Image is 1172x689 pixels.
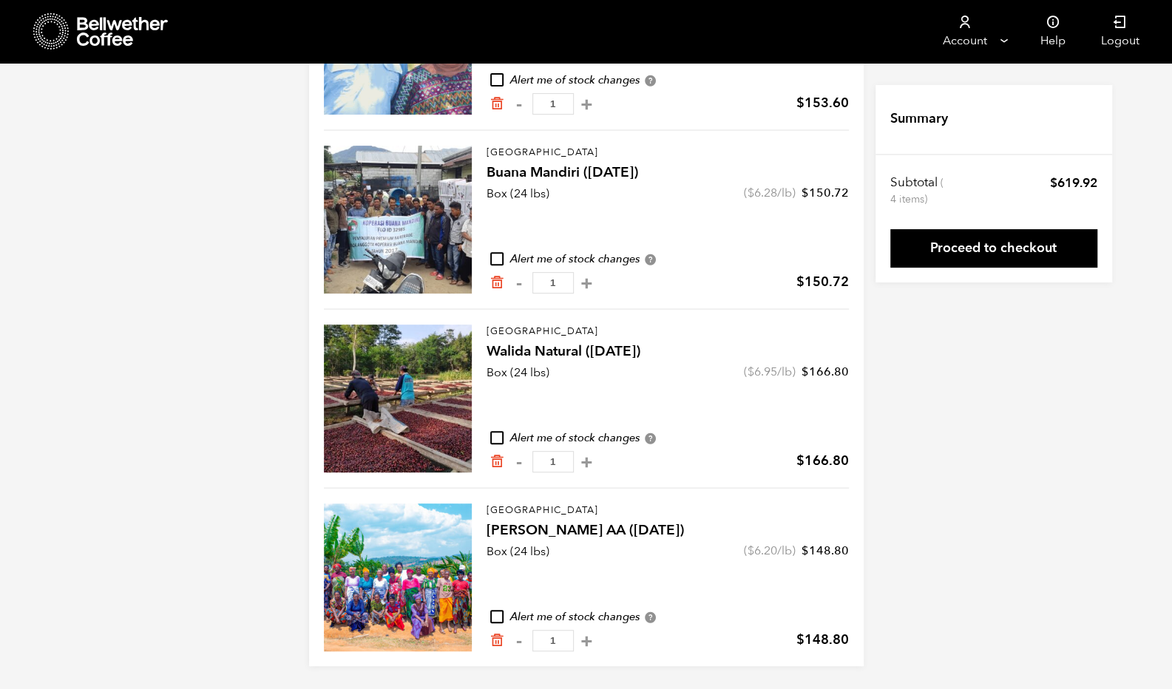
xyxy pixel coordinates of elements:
[890,229,1097,268] a: Proceed to checkout
[510,634,529,648] button: -
[748,543,754,559] span: $
[802,543,849,559] bdi: 148.80
[796,273,805,291] span: $
[748,364,777,380] bdi: 6.95
[802,543,809,559] span: $
[1050,174,1057,191] span: $
[510,276,529,291] button: -
[490,633,504,648] a: Remove from cart
[796,273,849,291] bdi: 150.72
[487,251,849,268] div: Alert me of stock changes
[487,543,549,560] p: Box (24 lbs)
[577,634,596,648] button: +
[532,451,574,472] input: Qty
[577,455,596,469] button: +
[748,185,754,201] span: $
[532,272,574,293] input: Qty
[577,276,596,291] button: +
[802,185,849,201] bdi: 150.72
[802,185,809,201] span: $
[532,630,574,651] input: Qty
[802,364,809,380] span: $
[748,185,777,201] bdi: 6.28
[744,185,796,201] span: ( /lb)
[487,163,849,183] h4: Buana Mandiri ([DATE])
[487,609,849,625] div: Alert me of stock changes
[744,543,796,559] span: ( /lb)
[490,275,504,291] a: Remove from cart
[577,97,596,112] button: +
[487,185,549,203] p: Box (24 lbs)
[744,364,796,380] span: ( /lb)
[796,94,849,112] bdi: 153.60
[510,97,529,112] button: -
[796,94,805,112] span: $
[490,454,504,469] a: Remove from cart
[748,543,777,559] bdi: 6.20
[487,72,849,89] div: Alert me of stock changes
[487,520,849,541] h4: [PERSON_NAME] AA ([DATE])
[490,96,504,112] a: Remove from cart
[532,93,574,115] input: Qty
[487,503,849,518] p: [GEOGRAPHIC_DATA]
[510,455,529,469] button: -
[1050,174,1097,191] bdi: 619.92
[890,109,948,129] h4: Summary
[487,146,849,160] p: [GEOGRAPHIC_DATA]
[796,631,849,649] bdi: 148.80
[796,452,849,470] bdi: 166.80
[748,364,754,380] span: $
[487,364,549,381] p: Box (24 lbs)
[890,174,946,207] th: Subtotal
[802,364,849,380] bdi: 166.80
[487,325,849,339] p: [GEOGRAPHIC_DATA]
[796,452,805,470] span: $
[487,430,849,447] div: Alert me of stock changes
[487,342,849,362] h4: Walida Natural ([DATE])
[796,631,805,649] span: $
